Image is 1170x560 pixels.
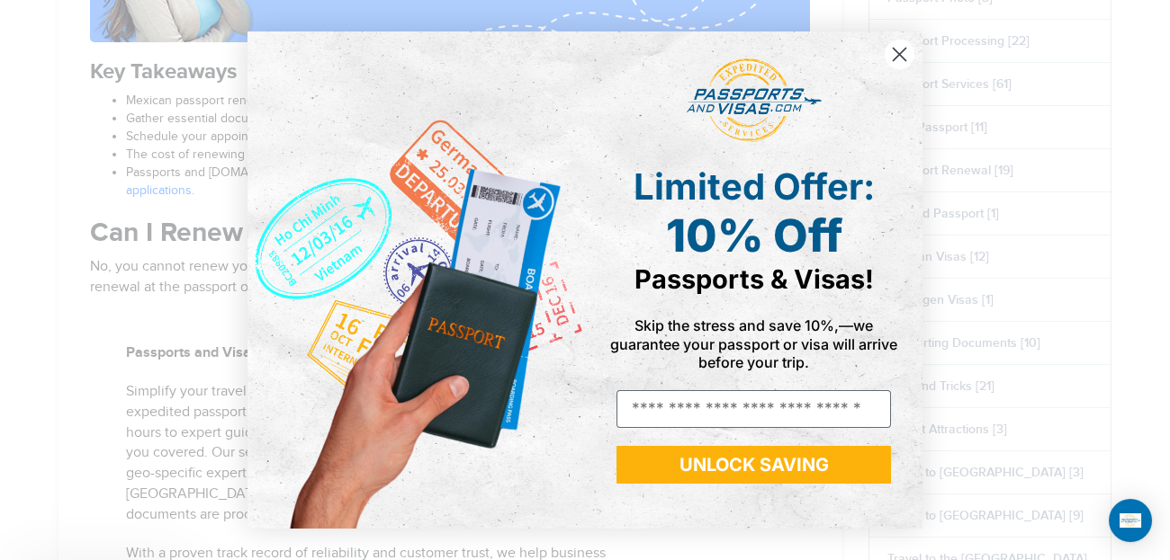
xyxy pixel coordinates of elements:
[666,209,842,262] span: 10% Off
[610,316,897,370] span: Skip the stress and save 10%,—we guarantee your passport or visa will arrive before your trip.
[687,58,822,143] img: passports and visas
[1109,499,1152,542] div: Open Intercom Messenger
[634,164,875,209] span: Limited Offer:
[634,263,874,295] span: Passports & Visas!
[247,31,585,529] img: de9cda0d-0715-46ca-9a25-073762a91ba7.png
[884,39,915,70] button: Close dialog
[616,446,891,484] button: UNLOCK SAVING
